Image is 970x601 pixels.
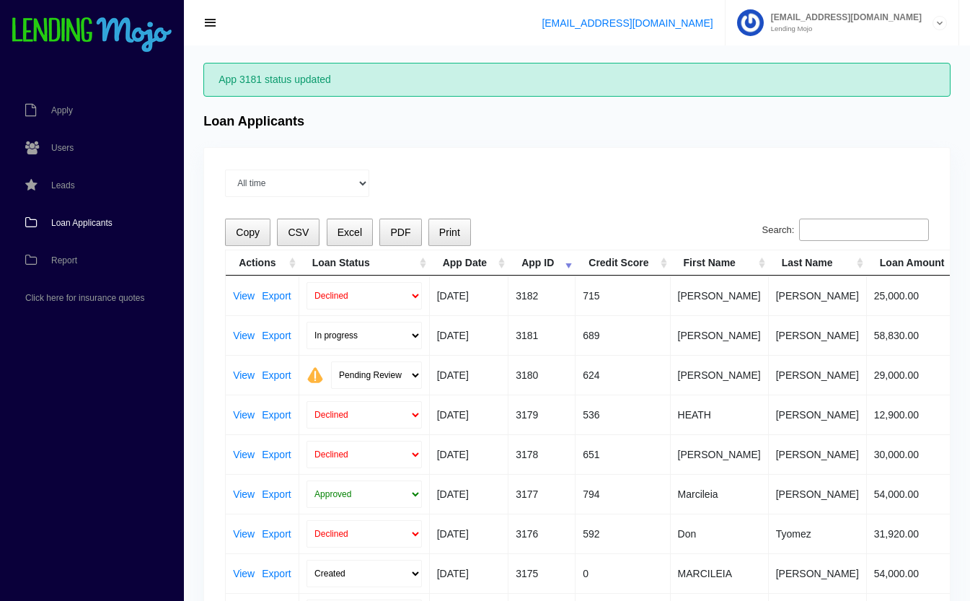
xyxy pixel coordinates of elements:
[576,434,670,474] td: 651
[671,250,769,276] th: First Name: activate to sort column ascending
[327,219,374,247] button: Excel
[508,553,576,593] td: 3175
[430,474,508,514] td: [DATE]
[277,219,319,247] button: CSV
[867,355,966,395] td: 29,000.00
[430,395,508,434] td: [DATE]
[867,395,966,434] td: 12,900.00
[508,395,576,434] td: 3179
[671,315,769,355] td: [PERSON_NAME]
[576,474,670,514] td: 794
[233,410,255,420] a: View
[430,514,508,553] td: [DATE]
[233,529,255,539] a: View
[262,569,291,579] a: Export
[51,144,74,152] span: Users
[508,315,576,355] td: 3181
[508,250,576,276] th: App ID: activate to sort column ascending
[379,219,421,247] button: PDF
[769,514,867,553] td: Tyomez
[508,474,576,514] td: 3177
[542,17,713,29] a: [EMAIL_ADDRESS][DOMAIN_NAME]
[671,553,769,593] td: MARCILEIA
[576,250,670,276] th: Credit Score: activate to sort column ascending
[576,355,670,395] td: 624
[233,330,255,341] a: View
[430,553,508,593] td: [DATE]
[307,367,324,384] img: warning.png
[51,256,77,265] span: Report
[288,227,309,238] span: CSV
[671,355,769,395] td: [PERSON_NAME]
[430,250,508,276] th: App Date: activate to sort column ascending
[428,219,471,247] button: Print
[576,514,670,553] td: 592
[262,330,291,341] a: Export
[769,474,867,514] td: [PERSON_NAME]
[576,395,670,434] td: 536
[671,276,769,315] td: [PERSON_NAME]
[671,395,769,434] td: HEATH
[671,434,769,474] td: [PERSON_NAME]
[737,9,764,36] img: Profile image
[233,449,255,460] a: View
[671,474,769,514] td: Marcileia
[769,250,867,276] th: Last Name: activate to sort column ascending
[867,276,966,315] td: 25,000.00
[508,276,576,315] td: 3182
[51,181,75,190] span: Leads
[262,449,291,460] a: Export
[262,489,291,499] a: Export
[299,250,430,276] th: Loan Status: activate to sort column ascending
[262,291,291,301] a: Export
[867,553,966,593] td: 54,000.00
[769,395,867,434] td: [PERSON_NAME]
[25,294,144,302] span: Click here for insurance quotes
[262,410,291,420] a: Export
[236,227,260,238] span: Copy
[799,219,929,242] input: Search:
[576,315,670,355] td: 689
[769,276,867,315] td: [PERSON_NAME]
[430,315,508,355] td: [DATE]
[225,219,270,247] button: Copy
[233,489,255,499] a: View
[51,219,113,227] span: Loan Applicants
[769,355,867,395] td: [PERSON_NAME]
[762,219,929,242] label: Search:
[769,315,867,355] td: [PERSON_NAME]
[867,514,966,553] td: 31,920.00
[430,434,508,474] td: [DATE]
[867,315,966,355] td: 58,830.00
[233,569,255,579] a: View
[262,370,291,380] a: Export
[508,514,576,553] td: 3176
[764,13,922,22] span: [EMAIL_ADDRESS][DOMAIN_NAME]
[11,17,173,53] img: logo-small.png
[764,25,922,32] small: Lending Mojo
[430,276,508,315] td: [DATE]
[867,474,966,514] td: 54,000.00
[233,291,255,301] a: View
[203,114,304,130] h4: Loan Applicants
[430,355,508,395] td: [DATE]
[671,514,769,553] td: Don
[576,276,670,315] td: 715
[262,529,291,539] a: Export
[508,355,576,395] td: 3180
[867,434,966,474] td: 30,000.00
[576,553,670,593] td: 0
[51,106,73,115] span: Apply
[769,434,867,474] td: [PERSON_NAME]
[867,250,966,276] th: Loan Amount: activate to sort column ascending
[226,250,299,276] th: Actions: activate to sort column ascending
[390,227,410,238] span: PDF
[508,434,576,474] td: 3178
[203,63,951,97] div: App 3181 status updated
[769,553,867,593] td: [PERSON_NAME]
[233,370,255,380] a: View
[338,227,362,238] span: Excel
[439,227,460,238] span: Print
